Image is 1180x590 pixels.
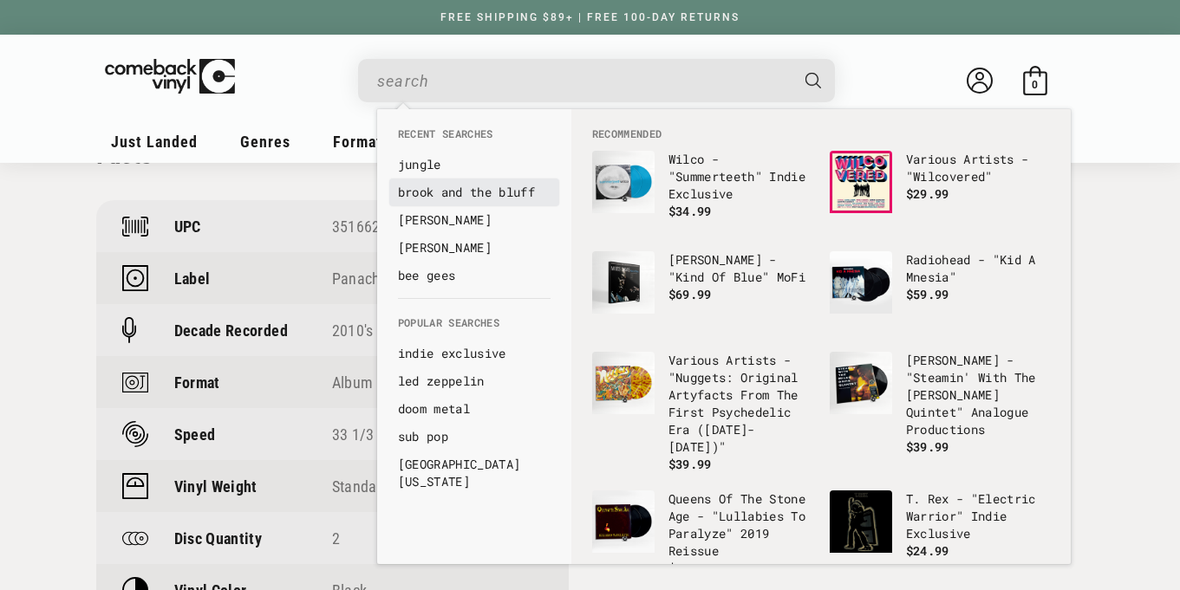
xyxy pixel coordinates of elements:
[333,133,390,151] span: Formats
[389,315,559,340] li: Popular Searches
[332,321,373,340] a: 2010's
[830,490,1050,574] a: T. Rex - "Electric Warrior" Indie Exclusive T. Rex - "Electric Warrior" Indie Exclusive $24.99
[592,490,655,553] img: Queens Of The Stone Age - "Lullabies To Paralyze" 2019 Reissue
[668,203,712,219] span: $34.99
[906,151,1050,185] p: Various Artists - "Wilcovered"
[377,63,788,99] input: When autocomplete results are available use up and down arrows to review and enter to select
[389,151,559,178] li: recent_searches: jungle
[398,428,551,445] a: sub pop
[332,217,543,236] div: 3516628343919
[398,211,551,229] a: [PERSON_NAME]
[830,251,1050,334] a: Radiohead - "Kid A Mnesia" Radiohead - "Kid A Mnesia" $59.99
[174,321,288,340] p: Decade Recorded
[830,352,892,414] img: Miles Davis - "Steamin' With The Miles Davis Quintet" Analogue Productions
[583,243,821,343] li: default_products: Miles Davis - "Kind Of Blue" MoFi
[592,352,812,473] a: Various Artists - "Nuggets: Original Artyfacts From The First Psychedelic Era (1965-1968)" Variou...
[821,482,1059,582] li: default_products: T. Rex - "Electric Warrior" Indie Exclusive
[398,184,551,201] a: brook and the bluff
[398,267,551,284] a: bee gees
[821,142,1059,243] li: default_products: Various Artists - "Wilcovered"
[389,367,559,395] li: default_suggestions: led zeppelin
[592,490,812,577] a: Queens Of The Stone Age - "Lullabies To Paralyze" 2019 Reissue Queens Of The Stone Age - "Lullabi...
[906,251,1050,286] p: Radiohead - "Kid A Mnesia"
[790,59,837,102] button: Search
[830,151,892,213] img: Various Artists - "Wilcovered"
[830,251,892,314] img: Radiohead - "Kid A Mnesia"
[821,243,1059,343] li: default_products: Radiohead - "Kid A Mnesia"
[398,239,551,256] a: [PERSON_NAME]
[332,529,340,548] span: 2
[821,343,1059,464] li: default_products: Miles Davis - "Steamin' With The Miles Davis Quintet" Analogue Productions
[398,345,551,362] a: indie exclusive
[389,340,559,367] li: default_suggestions: indie exclusive
[571,109,1071,564] div: Recommended
[906,490,1050,542] p: T. Rex - "Electric Warrior" Indie Exclusive
[592,151,812,234] a: Wilco - "Summerteeth" Indie Exclusive Wilco - "Summerteeth" Indie Exclusive $34.99
[398,456,551,490] a: [GEOGRAPHIC_DATA][US_STATE]
[174,477,258,496] p: Vinyl Weight
[668,490,812,560] p: Queens Of The Stone Age - "Lullabies To Paralyze" 2019 Reissue
[423,11,757,23] a: FREE SHIPPING $89+ | FREE 100-DAY RETURNS
[583,482,821,586] li: default_products: Queens Of The Stone Age - "Lullabies To Paralyze" 2019 Reissue
[389,451,559,496] li: default_suggestions: hotel california
[332,373,373,392] a: Album
[830,490,892,553] img: T. Rex - "Electric Warrior" Indie Exclusive
[583,142,821,243] li: default_products: Wilco - "Summerteeth" Indie Exclusive
[668,286,712,302] span: $69.99
[389,234,559,262] li: recent_searches: willie nelson
[377,109,571,298] div: Recent Searches
[174,217,201,236] p: UPC
[358,59,835,102] div: Search
[398,400,551,418] a: doom metal
[332,425,407,444] a: 33 1/3 RPM
[389,206,559,234] li: recent_searches: natalia lafourcade
[668,151,812,203] p: Wilco - "Summerteeth" Indie Exclusive
[668,456,712,472] span: $39.99
[592,151,655,213] img: Wilco - "Summerteeth" Indie Exclusive
[668,352,812,456] p: Various Artists - "Nuggets: Original Artyfacts From The First Psychedelic Era ([DATE]-[DATE])"
[906,542,949,559] span: $24.99
[668,251,812,286] p: [PERSON_NAME] - "Kind Of Blue" MoFi
[377,298,571,504] div: Popular Searches
[389,395,559,423] li: default_suggestions: doom metal
[174,425,216,444] p: Speed
[906,438,949,455] span: $39.99
[389,423,559,451] li: default_suggestions: sub pop
[906,185,949,202] span: $29.99
[668,560,712,576] span: $37.99
[389,178,559,206] li: recent_searches: brook and the bluff
[174,373,220,392] p: Format
[592,251,812,334] a: Miles Davis - "Kind Of Blue" MoFi [PERSON_NAME] - "Kind Of Blue" MoFi $69.99
[1032,78,1038,91] span: 0
[174,269,211,288] p: Label
[906,286,949,302] span: $59.99
[240,133,290,151] span: Genres
[389,262,559,289] li: recent_searches: bee gees
[830,151,1050,234] a: Various Artists - "Wilcovered" Various Artists - "Wilcovered" $29.99
[111,133,198,151] span: Just Landed
[398,156,551,173] a: jungle
[583,126,1059,142] li: Recommended
[592,251,655,314] img: Miles Davis - "Kind Of Blue" MoFi
[332,477,463,496] a: Standard (120-150g)
[830,352,1050,456] a: Miles Davis - "Steamin' With The Miles Davis Quintet" Analogue Productions [PERSON_NAME] - "Steam...
[583,343,821,482] li: default_products: Various Artists - "Nuggets: Original Artyfacts From The First Psychedelic Era (...
[906,352,1050,438] p: [PERSON_NAME] - "Steamin' With The [PERSON_NAME] Quintet" Analogue Productions
[398,373,551,390] a: led zeppelin
[389,126,559,151] li: Recent Searches
[592,352,655,414] img: Various Artists - "Nuggets: Original Artyfacts From The First Psychedelic Era (1965-1968)"
[332,269,387,288] a: Panache
[174,529,263,548] p: Disc Quantity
